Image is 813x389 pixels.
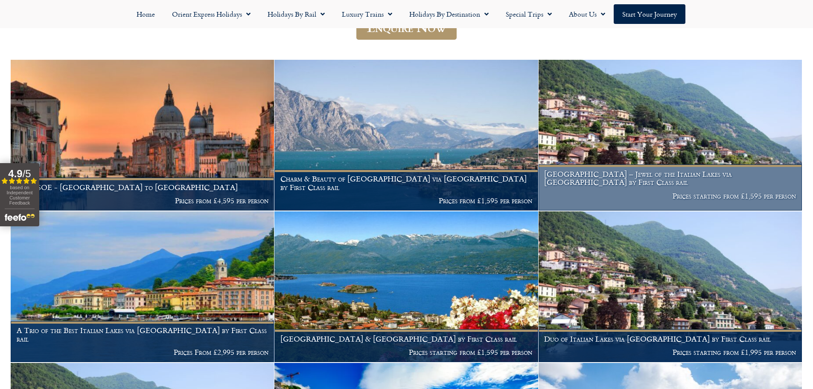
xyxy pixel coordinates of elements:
[280,196,532,205] p: Prices from £1,595 per person
[17,326,268,343] h1: A Trio of the Best Italian Lakes via [GEOGRAPHIC_DATA] by First Class rail
[274,60,538,211] a: Charm & Beauty of [GEOGRAPHIC_DATA] via [GEOGRAPHIC_DATA] by First Class rail Prices from £1,595 ...
[544,335,796,343] h1: Duo of Italian Lakes via [GEOGRAPHIC_DATA] by First Class rail
[17,183,268,192] h1: The VSOE - [GEOGRAPHIC_DATA] to [GEOGRAPHIC_DATA]
[560,4,614,24] a: About Us
[614,4,685,24] a: Start your Journey
[128,4,163,24] a: Home
[163,4,259,24] a: Orient Express Holidays
[11,60,274,211] img: Orient Express Special Venice compressed
[333,4,401,24] a: Luxury Trains
[17,196,268,205] p: Prices from £4,595 per person
[4,4,809,24] nav: Menu
[280,348,532,357] p: Prices starting from £1,595 per person
[11,60,274,211] a: The VSOE - [GEOGRAPHIC_DATA] to [GEOGRAPHIC_DATA] Prices from £4,595 per person
[401,4,497,24] a: Holidays by Destination
[544,192,796,200] p: Prices starting from £1,595 per person
[259,4,333,24] a: Holidays by Rail
[539,60,802,211] a: [GEOGRAPHIC_DATA] – Jewel of the Italian Lakes via [GEOGRAPHIC_DATA] by First Class rail Prices s...
[17,348,268,357] p: Prices From £2,995 per person
[274,211,538,363] a: [GEOGRAPHIC_DATA] & [GEOGRAPHIC_DATA] by First Class rail Prices starting from £1,595 per person
[539,211,802,363] a: Duo of Italian Lakes via [GEOGRAPHIC_DATA] by First Class rail Prices starting from £1,995 per pe...
[544,348,796,357] p: Prices starting from £1,995 per person
[544,170,796,187] h1: [GEOGRAPHIC_DATA] – Jewel of the Italian Lakes via [GEOGRAPHIC_DATA] by First Class rail
[280,335,532,343] h1: [GEOGRAPHIC_DATA] & [GEOGRAPHIC_DATA] by First Class rail
[497,4,560,24] a: Special Trips
[11,211,274,363] a: A Trio of the Best Italian Lakes via [GEOGRAPHIC_DATA] by First Class rail Prices From £2,995 per...
[280,175,532,191] h1: Charm & Beauty of [GEOGRAPHIC_DATA] via [GEOGRAPHIC_DATA] by First Class rail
